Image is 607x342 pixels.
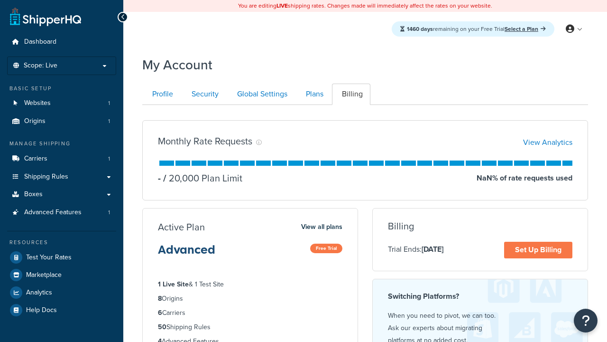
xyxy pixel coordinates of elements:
[296,84,331,105] a: Plans
[310,244,342,253] span: Free Trial
[182,84,226,105] a: Security
[24,38,56,46] span: Dashboard
[24,99,51,107] span: Websites
[7,113,116,130] a: Origins 1
[24,173,68,181] span: Shipping Rules
[158,279,189,289] strong: 1 Live Site
[407,25,433,33] strong: 1460 days
[158,222,205,232] h3: Active Plan
[388,243,443,256] p: Trial Ends:
[158,244,215,264] h3: Advanced
[26,271,62,279] span: Marketplace
[392,21,554,37] div: remaining on your Free Trial
[142,84,181,105] a: Profile
[24,62,57,70] span: Scope: Live
[158,136,252,146] h3: Monthly Rate Requests
[388,221,414,231] h3: Billing
[7,95,116,112] a: Websites 1
[7,150,116,168] a: Carriers 1
[24,190,43,199] span: Boxes
[26,254,72,262] span: Test Your Rates
[574,309,598,332] button: Open Resource Center
[24,209,82,217] span: Advanced Features
[7,249,116,266] a: Test Your Rates
[7,140,116,148] div: Manage Shipping
[7,150,116,168] li: Carriers
[227,84,295,105] a: Global Settings
[7,284,116,301] a: Analytics
[158,322,166,332] strong: 50
[7,266,116,284] a: Marketplace
[142,56,212,74] h1: My Account
[523,137,572,148] a: View Analytics
[7,204,116,221] a: Advanced Features 1
[108,209,110,217] span: 1
[24,117,46,125] span: Origins
[161,171,242,185] p: 20,000 Plan Limit
[26,306,57,314] span: Help Docs
[332,84,370,105] a: Billing
[26,289,52,297] span: Analytics
[7,113,116,130] li: Origins
[505,25,546,33] a: Select a Plan
[163,171,166,185] span: /
[10,7,81,26] a: ShipperHQ Home
[477,171,572,185] p: NaN % of rate requests used
[388,291,572,302] h4: Switching Platforms?
[158,322,342,332] li: Shipping Rules
[158,279,342,290] li: & 1 Test Site
[7,33,116,51] a: Dashboard
[108,155,110,163] span: 1
[158,171,161,185] p: -
[301,221,342,233] a: View all plans
[7,168,116,186] a: Shipping Rules
[158,308,342,318] li: Carriers
[7,95,116,112] li: Websites
[108,99,110,107] span: 1
[108,117,110,125] span: 1
[7,238,116,247] div: Resources
[504,242,572,258] a: Set Up Billing
[158,294,342,304] li: Origins
[24,155,47,163] span: Carriers
[7,85,116,93] div: Basic Setup
[7,204,116,221] li: Advanced Features
[7,186,116,203] a: Boxes
[422,244,443,255] strong: [DATE]
[158,308,162,318] strong: 6
[7,302,116,319] a: Help Docs
[158,294,162,304] strong: 8
[276,1,288,10] b: LIVE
